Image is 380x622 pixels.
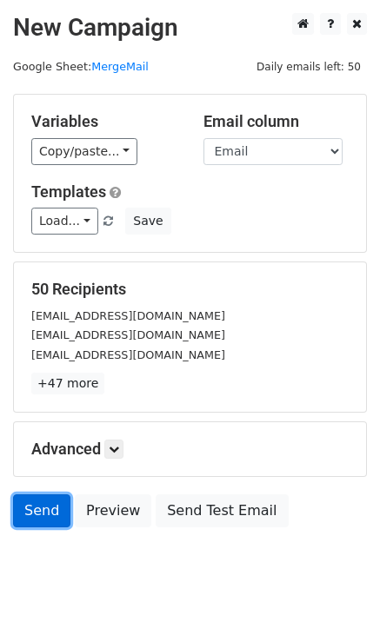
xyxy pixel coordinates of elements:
a: Load... [31,208,98,235]
a: Send Test Email [156,494,288,527]
h5: Variables [31,112,177,131]
small: [EMAIL_ADDRESS][DOMAIN_NAME] [31,348,225,361]
small: Google Sheet: [13,60,149,73]
a: Daily emails left: 50 [250,60,367,73]
h5: 50 Recipients [31,280,349,299]
span: Daily emails left: 50 [250,57,367,76]
a: Templates [31,182,106,201]
a: Preview [75,494,151,527]
iframe: Chat Widget [293,539,380,622]
h5: Email column [203,112,350,131]
a: +47 more [31,373,104,394]
a: Send [13,494,70,527]
a: MergeMail [91,60,149,73]
a: Copy/paste... [31,138,137,165]
h5: Advanced [31,440,349,459]
small: [EMAIL_ADDRESS][DOMAIN_NAME] [31,328,225,341]
button: Save [125,208,170,235]
h2: New Campaign [13,13,367,43]
small: [EMAIL_ADDRESS][DOMAIN_NAME] [31,309,225,322]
